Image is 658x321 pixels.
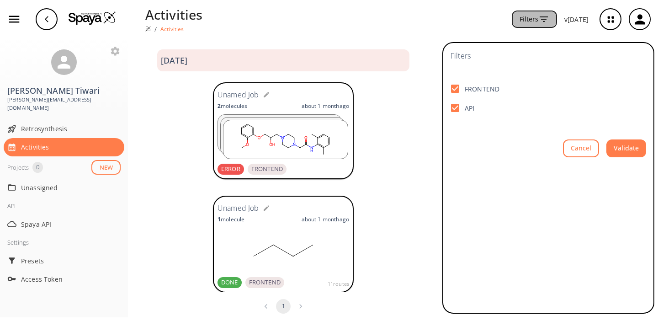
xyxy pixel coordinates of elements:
h6: Unamed Job [218,203,259,214]
p: molecule [218,215,244,223]
p: about 1 month ago [302,102,349,110]
span: API [465,103,474,113]
button: Cancel [563,139,599,157]
span: [PERSON_NAME][EMAIL_ADDRESS][DOMAIN_NAME] [7,96,121,112]
a: Unamed Job1moleculeabout 1 monthagoDONEFRONTEND11routes [213,196,354,294]
span: Access Token [21,274,121,284]
button: NEW [91,160,121,175]
span: DONE [218,278,242,287]
p: Activities [160,25,184,33]
h6: Filters [451,50,646,62]
button: page 1 [276,299,291,314]
button: Filters [512,11,557,28]
strong: 2 [218,102,221,110]
span: Activities [21,142,121,152]
p: about 1 month ago [302,215,349,223]
span: 0 [32,163,43,172]
p: Activities [145,5,203,24]
span: Retrosynthesis [21,124,121,134]
nav: pagination navigation [257,299,309,314]
a: Unamed Job2moleculesabout 1 monthagoERRORFRONTEND [213,82,354,181]
div: Activities [4,138,124,156]
span: FRONTEND [245,278,284,287]
img: Spaya logo [145,26,151,32]
div: Presets [4,251,124,270]
svg: COc1ccccc1OCC(O)CN1CCN(CC(=O)Nc2c(C)cccc2C)CC1 [223,120,348,159]
span: 11 routes [328,280,349,288]
span: ERROR [218,165,244,174]
div: Retrosynthesis [4,120,124,138]
div: Access Token [4,270,124,288]
svg: CCCC [218,228,349,273]
span: Spaya API [21,219,121,229]
strong: 1 [218,215,221,223]
span: FRONTEND [248,165,287,174]
div: Unassigned [4,178,124,197]
p: molecule s [218,102,248,110]
button: Validate [606,139,646,157]
h6: Unamed Job [218,89,259,101]
div: Projects [7,162,29,173]
div: Spaya API [4,215,124,233]
h3: [PERSON_NAME] Tiwari [7,86,121,96]
span: Unassigned [21,183,121,193]
span: FRONTEND [465,84,499,94]
img: Logo Spaya [69,11,116,25]
span: Presets [21,256,121,266]
p: v [DATE] [564,15,589,24]
li: / [154,24,157,34]
h3: [DATE] [161,56,187,65]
